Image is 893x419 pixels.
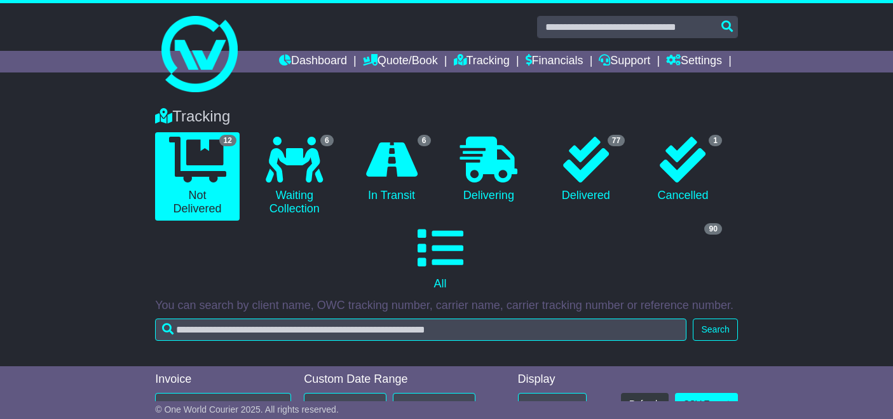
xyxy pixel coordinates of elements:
a: Settings [666,51,722,72]
a: 1 Cancelled [641,132,725,207]
span: 6 [320,135,334,146]
span: 1 [709,135,722,146]
a: 6 Waiting Collection [252,132,337,221]
p: You can search by client name, OWC tracking number, carrier name, carrier tracking number or refe... [155,299,738,313]
button: Search [693,319,737,341]
a: Support [599,51,650,72]
a: Financials [526,51,583,72]
a: Delivering [447,132,531,207]
div: Invoice [155,373,291,387]
a: CSV Export [675,393,738,415]
a: 77 Delivered [543,132,628,207]
a: 90 All [155,221,725,296]
div: Display [518,373,587,387]
a: 6 In Transit [350,132,434,207]
span: © One World Courier 2025. All rights reserved. [155,404,339,415]
a: Dashboard [279,51,347,72]
span: 77 [608,135,625,146]
span: 12 [219,135,236,146]
div: Tracking [149,107,744,126]
a: Tracking [454,51,510,72]
span: 6 [418,135,431,146]
a: Quote/Book [363,51,438,72]
span: 90 [704,223,721,235]
div: Custom Date Range [304,373,489,387]
a: 12 Not Delivered [155,132,240,221]
button: Refresh [621,393,669,415]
